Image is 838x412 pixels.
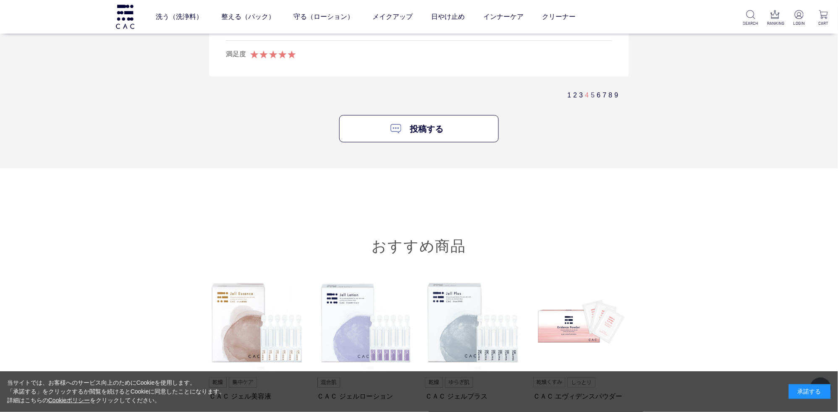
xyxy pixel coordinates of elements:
[483,5,524,29] a: インナーケア
[597,92,601,99] a: 6
[789,384,831,399] div: 承諾する
[115,5,136,29] img: logo
[317,276,413,371] img: ＣＡＣ ジェルローション
[568,92,571,99] a: 1
[48,397,90,404] a: Cookieポリシー
[791,10,807,26] a: LOGIN
[603,92,607,99] a: 7
[209,276,305,371] img: ＣＡＣ ジェル美容液
[574,92,577,99] a: 2
[339,115,499,142] a: 投稿する
[609,92,613,99] a: 8
[615,92,618,99] a: 9
[816,10,831,26] a: CART
[372,236,466,254] a: おすすめ商品
[221,5,275,29] a: 整える（パック）
[425,276,521,371] img: ＣＡＣ ジェルプラス
[743,20,759,26] p: SEARCH
[226,49,246,59] div: 満足度
[156,5,203,29] a: 洗う（洗浄料）
[743,10,759,26] a: SEARCH
[431,5,465,29] a: 日やけ止め
[579,92,583,99] a: 3
[791,20,807,26] p: LOGIN
[767,20,783,26] p: RANKING
[7,378,225,405] div: 当サイトでは、お客様へのサービス向上のためにCookieを使用します。 「承諾する」をクリックするか閲覧を続けるとCookieに同意したことになります。 詳細はこちらの をクリックしてください。
[534,276,629,371] img: ＣＡＣ エヴィデンスパウダー
[591,92,595,99] a: 5
[372,5,413,29] a: メイクアップ
[293,5,354,29] a: 守る（ローション）
[767,10,783,26] a: RANKING
[585,92,589,99] span: 4
[816,20,831,26] p: CART
[542,5,576,29] a: クリーナー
